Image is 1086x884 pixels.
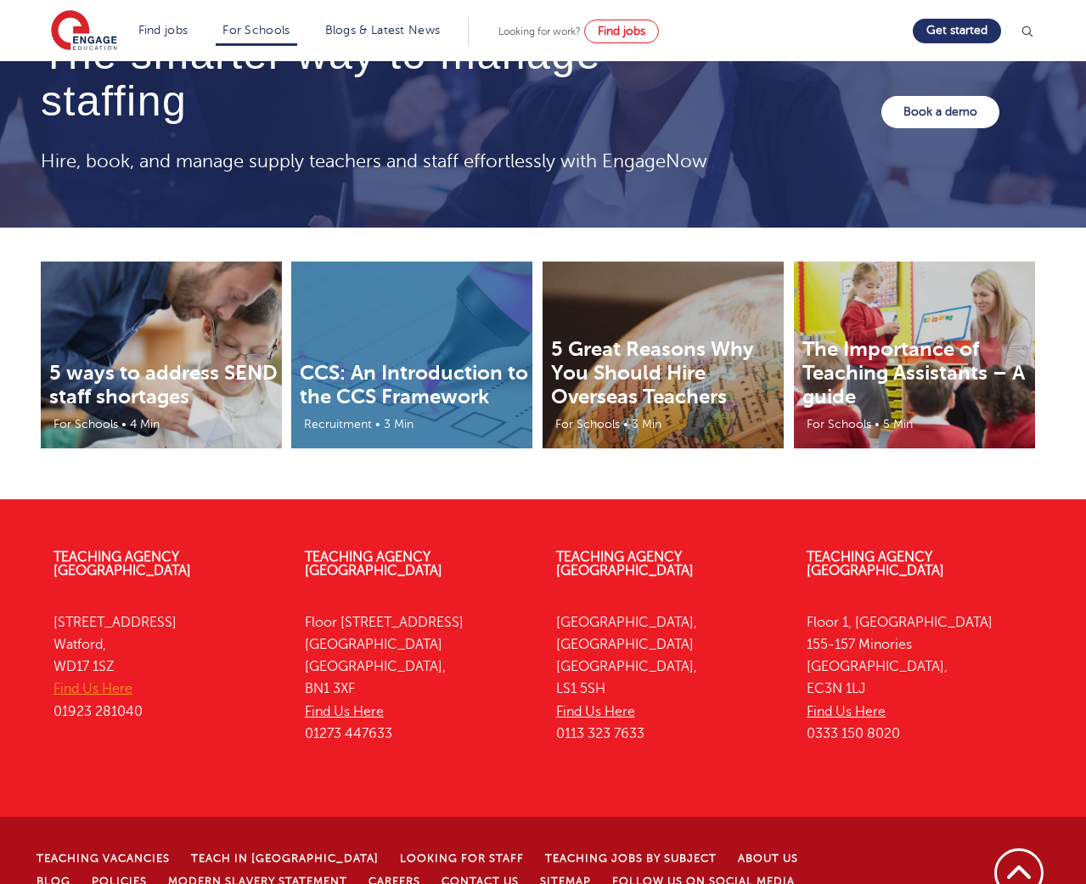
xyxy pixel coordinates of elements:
img: Engage Education [51,10,117,53]
a: The Importance of Teaching Assistants – A guide [802,337,1025,408]
li: For Schools [45,414,120,434]
a: Teaching Agency [GEOGRAPHIC_DATA] [305,549,442,578]
a: Looking for staff [400,853,524,864]
a: Get started [913,19,1001,43]
a: Teaching Vacancies [37,853,170,864]
span: Find jobs [598,25,645,37]
li: • [873,414,881,434]
li: • [374,414,382,434]
span: Looking for work? [498,25,581,37]
li: 3 Min [630,414,663,434]
li: 5 Min [881,414,914,434]
a: Teaching Agency [GEOGRAPHIC_DATA] [53,549,191,578]
a: 5 Great Reasons Why You Should Hire Overseas Teachers [551,337,754,408]
a: Find Us Here [807,704,886,719]
li: 4 Min [128,414,161,434]
h4: The smarter way to manage staffing [41,31,713,125]
a: Teaching Agency [GEOGRAPHIC_DATA] [556,549,694,578]
a: Teaching jobs by subject [545,853,717,864]
li: For Schools [798,414,873,434]
a: Blogs & Latest News [325,24,441,37]
a: Find jobs [584,20,659,43]
li: • [622,414,630,434]
p: [GEOGRAPHIC_DATA], [GEOGRAPHIC_DATA] [GEOGRAPHIC_DATA], LS1 5SH 0113 323 7633 [556,611,782,746]
li: For Schools [547,414,622,434]
p: Floor [STREET_ADDRESS] [GEOGRAPHIC_DATA] [GEOGRAPHIC_DATA], BN1 3XF 01273 447633 [305,611,531,746]
a: Teaching Agency [GEOGRAPHIC_DATA] [807,549,944,578]
li: 3 Min [382,414,415,434]
p: Hire, book, and manage supply teachers and staff effortlessly with EngageNow [41,146,713,177]
p: [STREET_ADDRESS] Watford, WD17 1SZ 01923 281040 [53,611,279,723]
p: Floor 1, [GEOGRAPHIC_DATA] 155-157 Minories [GEOGRAPHIC_DATA], EC3N 1LJ 0333 150 8020 [807,611,1033,746]
li: Recruitment [295,414,374,434]
a: Find jobs [138,24,189,37]
a: About Us [738,853,798,864]
a: Find Us Here [305,704,384,719]
a: Find Us Here [556,704,635,719]
a: CCS: An Introduction to the CCS Framework [300,361,528,408]
a: 5 ways to address SEND staff shortages [49,361,278,408]
a: Teach in [GEOGRAPHIC_DATA] [191,853,379,864]
a: For Schools [222,24,290,37]
li: • [120,414,128,434]
a: Find Us Here [53,681,132,696]
a: Book a demo [881,96,999,128]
